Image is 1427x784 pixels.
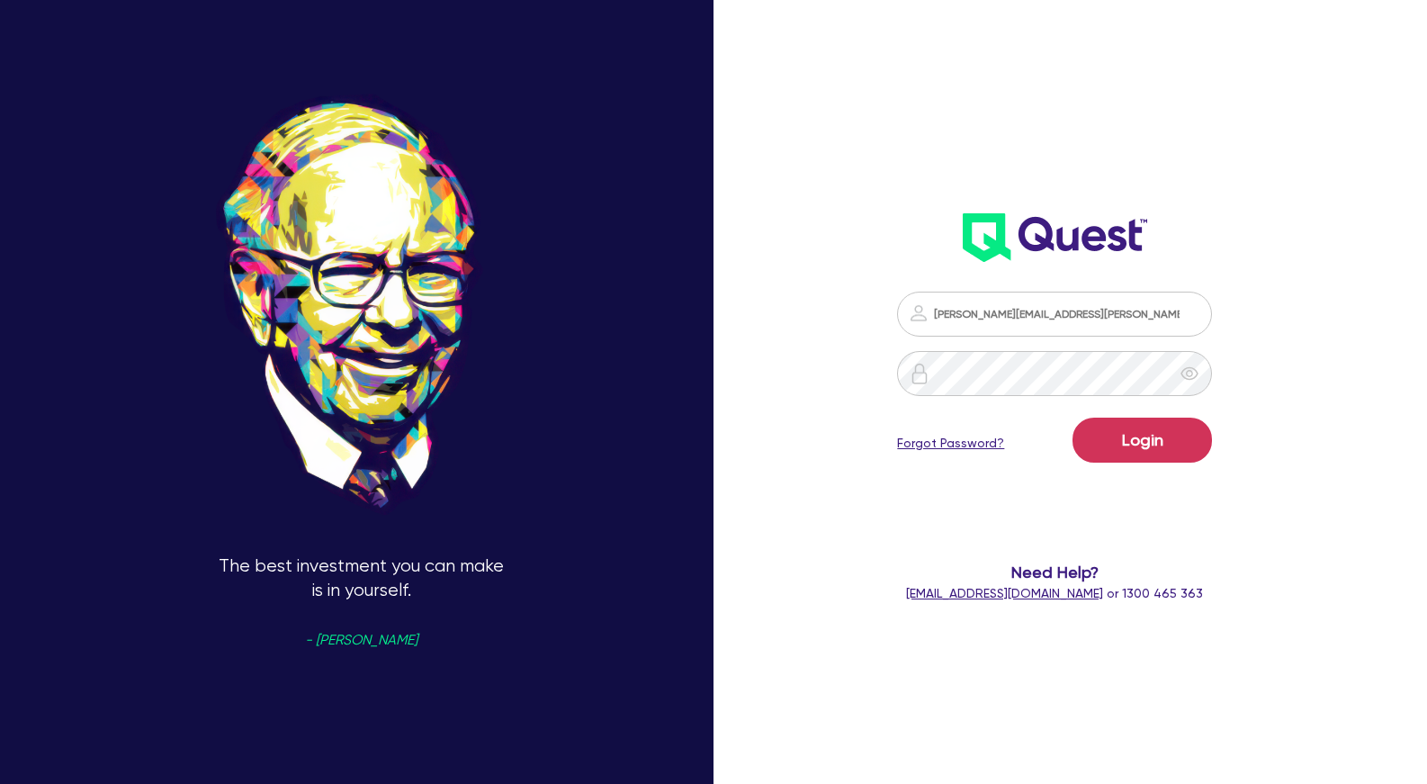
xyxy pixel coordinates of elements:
span: - [PERSON_NAME] [305,634,417,647]
button: Login [1072,418,1212,463]
input: Email address [897,292,1212,337]
img: icon-password [909,363,930,384]
span: eye [1180,365,1198,383]
img: icon-password [908,302,929,324]
a: Forgot Password? [897,434,1004,453]
a: [EMAIL_ADDRESS][DOMAIN_NAME] [906,586,1103,600]
span: or 1300 465 363 [906,586,1203,600]
img: wH2k97JdezQIQAAAABJRU5ErkJggg== [963,213,1147,262]
span: Need Help? [868,560,1241,584]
